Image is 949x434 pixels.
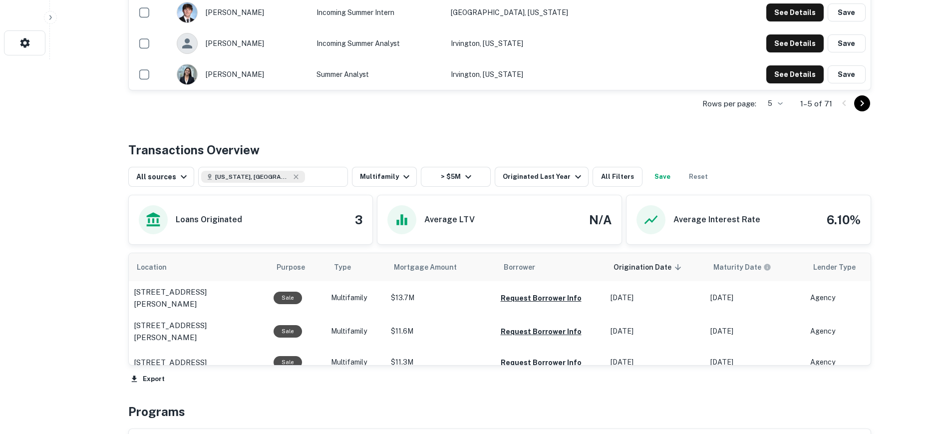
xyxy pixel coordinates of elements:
[810,293,890,303] p: Agency
[828,34,866,52] button: Save
[606,253,705,281] th: Origination Date
[391,357,491,368] p: $11.3M
[355,211,362,229] h4: 3
[766,3,824,21] button: See Details
[446,59,713,90] td: Irvington, [US_STATE]
[710,357,800,368] p: [DATE]
[331,293,381,303] p: Multifamily
[134,357,264,369] a: [STREET_ADDRESS]
[813,261,856,273] span: Lender Type
[176,214,242,226] h6: Loans Originated
[854,95,870,111] button: Go to next page
[277,261,318,273] span: Purpose
[810,357,890,368] p: Agency
[177,64,197,84] img: 1697468253925
[713,262,771,273] div: Maturity dates displayed may be estimated. Please contact the lender for the most accurate maturi...
[136,171,190,183] div: All sources
[611,326,700,337] p: [DATE]
[760,96,784,111] div: 5
[421,167,491,187] button: > $5M
[501,292,582,304] button: Request Borrower Info
[495,167,589,187] button: Originated Last Year
[501,357,582,369] button: Request Borrower Info
[614,261,684,273] span: Origination Date
[646,167,678,187] button: Save your search to get updates of matches that match your search criteria.
[391,293,491,303] p: $13.7M
[446,28,713,59] td: Irvington, [US_STATE]
[177,33,307,54] div: [PERSON_NAME]
[501,326,582,338] button: Request Borrower Info
[331,326,381,337] p: Multifamily
[128,141,260,159] h4: Transactions Overview
[705,253,805,281] th: Maturity dates displayed may be estimated. Please contact the lender for the most accurate maturi...
[312,28,446,59] td: Incoming Summer Analyst
[827,211,861,229] h4: 6.10%
[503,171,584,183] div: Originated Last Year
[713,262,761,273] h6: Maturity Date
[800,98,832,110] p: 1–5 of 71
[215,172,290,181] span: [US_STATE], [GEOGRAPHIC_DATA]
[702,98,756,110] p: Rows per page:
[496,253,606,281] th: Borrower
[334,261,364,273] span: Type
[424,214,475,226] h6: Average LTV
[177,2,307,23] div: [PERSON_NAME]
[129,253,871,365] div: scrollable content
[611,357,700,368] p: [DATE]
[128,372,167,387] button: Export
[274,356,302,369] div: Sale
[810,326,890,337] p: Agency
[274,292,302,304] div: Sale
[269,253,326,281] th: Purpose
[177,64,307,85] div: [PERSON_NAME]
[386,253,496,281] th: Mortgage Amount
[129,253,269,281] th: Location
[134,286,264,310] a: [STREET_ADDRESS][PERSON_NAME]
[805,253,895,281] th: Lender Type
[828,3,866,21] button: Save
[589,211,612,229] h4: N/A
[274,325,302,338] div: Sale
[504,261,535,273] span: Borrower
[326,253,386,281] th: Type
[394,261,470,273] span: Mortgage Amount
[682,167,714,187] button: Reset
[134,320,264,343] a: [STREET_ADDRESS][PERSON_NAME]
[710,326,800,337] p: [DATE]
[134,357,207,369] p: [STREET_ADDRESS]
[713,262,784,273] span: Maturity dates displayed may be estimated. Please contact the lender for the most accurate maturi...
[593,167,642,187] button: All Filters
[766,34,824,52] button: See Details
[710,293,800,303] p: [DATE]
[312,59,446,90] td: Summer Analyst
[128,403,185,421] h4: Programs
[177,2,197,22] img: 1712346122822
[137,261,180,273] span: Location
[331,357,381,368] p: Multifamily
[352,167,417,187] button: Multifamily
[828,65,866,83] button: Save
[766,65,824,83] button: See Details
[611,293,700,303] p: [DATE]
[899,354,949,402] iframe: Chat Widget
[128,167,194,187] button: All sources
[391,326,491,337] p: $11.6M
[673,214,760,226] h6: Average Interest Rate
